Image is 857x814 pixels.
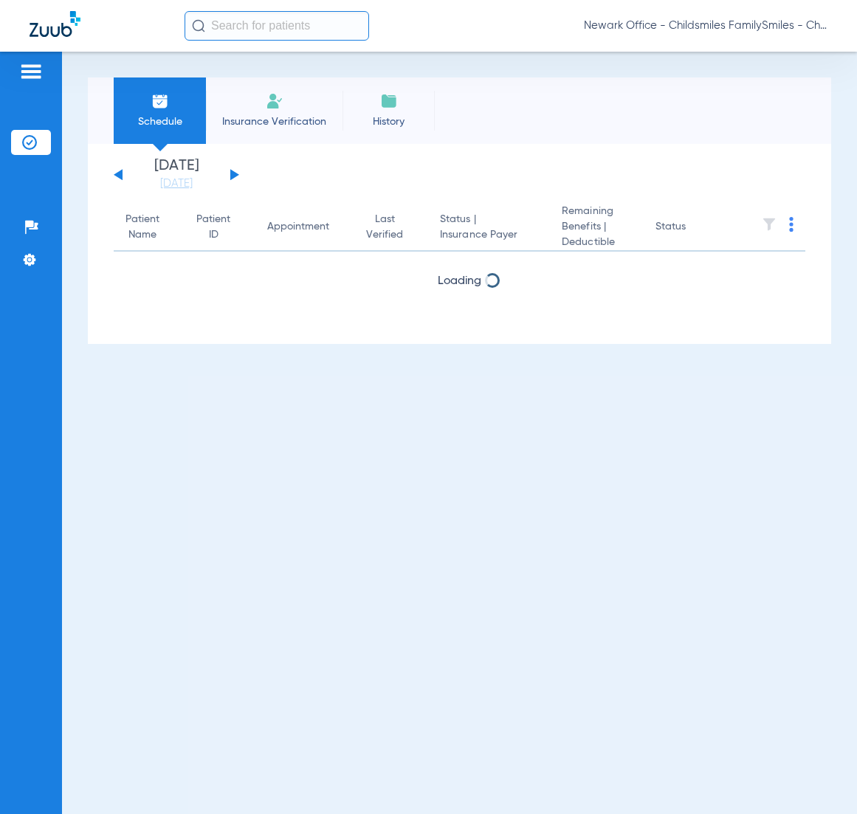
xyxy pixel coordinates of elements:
[267,219,343,235] div: Appointment
[125,212,173,243] div: Patient Name
[428,204,550,252] th: Status |
[584,18,827,33] span: Newark Office - Childsmiles FamilySmiles - ChildSmiles [GEOGRAPHIC_DATA] - [GEOGRAPHIC_DATA] Gene...
[196,212,230,243] div: Patient ID
[196,212,244,243] div: Patient ID
[366,212,403,243] div: Last Verified
[440,227,538,243] span: Insurance Payer
[125,114,195,129] span: Schedule
[354,114,424,129] span: History
[151,92,169,110] img: Schedule
[30,11,80,37] img: Zuub Logo
[438,275,481,287] span: Loading
[185,11,369,41] input: Search for patients
[266,92,283,110] img: Manual Insurance Verification
[132,159,221,191] li: [DATE]
[550,204,644,252] th: Remaining Benefits |
[562,235,632,250] span: Deductible
[380,92,398,110] img: History
[132,176,221,191] a: [DATE]
[19,63,43,80] img: hamburger-icon
[644,204,743,252] th: Status
[125,212,159,243] div: Patient Name
[267,219,329,235] div: Appointment
[366,212,416,243] div: Last Verified
[217,114,331,129] span: Insurance Verification
[789,217,794,232] img: group-dot-blue.svg
[192,19,205,32] img: Search Icon
[762,217,777,232] img: filter.svg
